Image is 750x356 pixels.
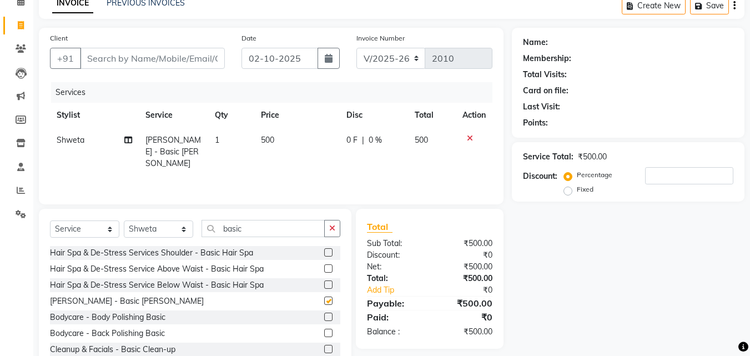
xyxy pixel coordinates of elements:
[359,310,430,324] div: Paid:
[202,220,325,237] input: Search or Scan
[523,117,548,129] div: Points:
[50,33,68,43] label: Client
[241,33,256,43] label: Date
[523,53,571,64] div: Membership:
[577,170,612,180] label: Percentage
[50,279,264,291] div: Hair Spa & De-Stress Service Below Waist - Basic Hair Spa
[430,261,501,273] div: ₹500.00
[523,171,557,182] div: Discount:
[340,103,407,128] th: Disc
[50,247,253,259] div: Hair Spa & De-Stress Services Shoulder - Basic Hair Spa
[359,249,430,261] div: Discount:
[50,295,204,307] div: [PERSON_NAME] - Basic [PERSON_NAME]
[208,103,254,128] th: Qty
[362,134,364,146] span: |
[430,249,501,261] div: ₹0
[145,135,201,168] span: [PERSON_NAME] - Basic [PERSON_NAME]
[261,135,274,145] span: 500
[359,297,430,310] div: Payable:
[442,284,501,296] div: ₹0
[359,326,430,338] div: Balance :
[430,273,501,284] div: ₹500.00
[50,344,175,355] div: Cleanup & Facials - Basic Clean-up
[346,134,358,146] span: 0 F
[430,238,501,249] div: ₹500.00
[415,135,428,145] span: 500
[523,37,548,48] div: Name:
[367,221,392,233] span: Total
[51,82,501,103] div: Services
[369,134,382,146] span: 0 %
[50,312,165,323] div: Bodycare - Body Polishing Basic
[523,85,568,97] div: Card on file:
[215,135,219,145] span: 1
[359,261,430,273] div: Net:
[50,263,264,275] div: Hair Spa & De-Stress Service Above Waist - Basic Hair Spa
[57,135,84,145] span: Shweta
[139,103,208,128] th: Service
[359,273,430,284] div: Total:
[408,103,456,128] th: Total
[523,101,560,113] div: Last Visit:
[50,103,139,128] th: Stylist
[577,184,593,194] label: Fixed
[523,69,567,81] div: Total Visits:
[50,48,81,69] button: +91
[356,33,405,43] label: Invoice Number
[50,328,165,339] div: Bodycare - Back Polishing Basic
[359,284,441,296] a: Add Tip
[430,310,501,324] div: ₹0
[456,103,492,128] th: Action
[578,151,607,163] div: ₹500.00
[430,297,501,310] div: ₹500.00
[359,238,430,249] div: Sub Total:
[254,103,340,128] th: Price
[523,151,573,163] div: Service Total:
[430,326,501,338] div: ₹500.00
[80,48,225,69] input: Search by Name/Mobile/Email/Code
